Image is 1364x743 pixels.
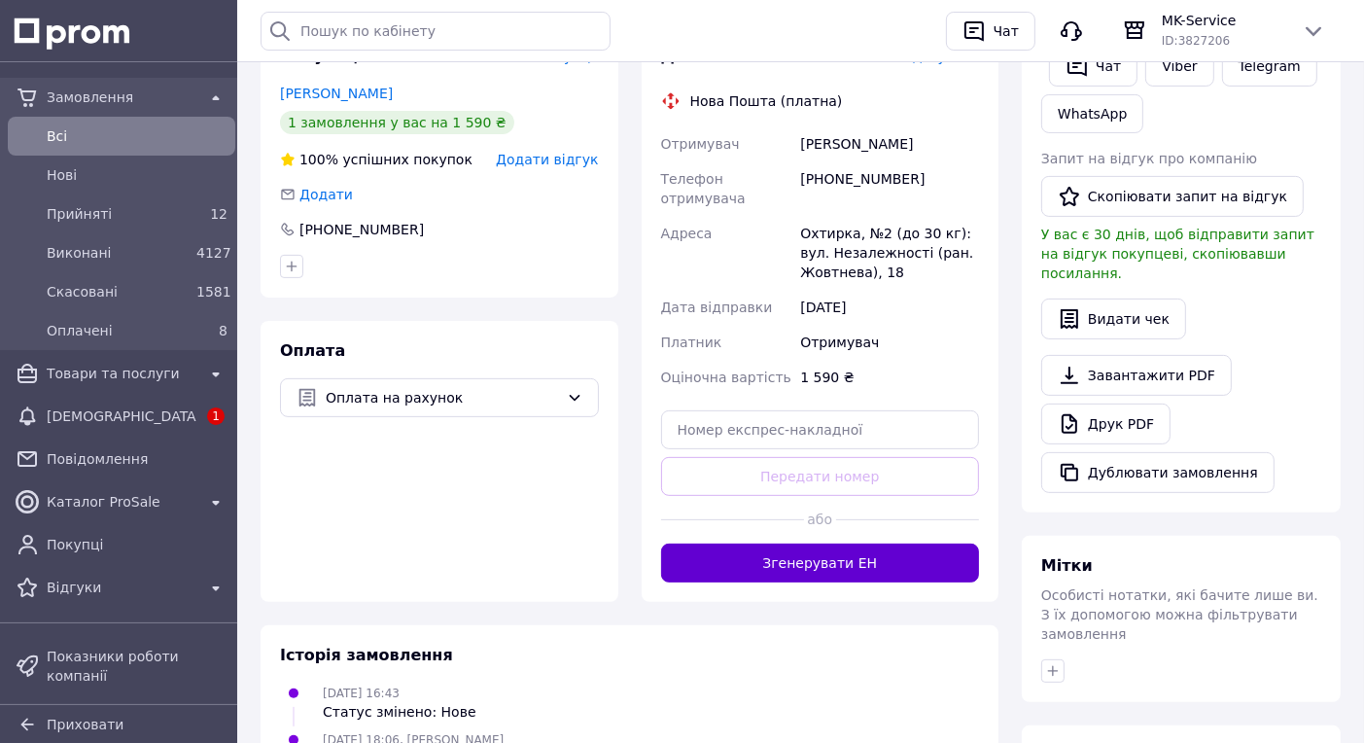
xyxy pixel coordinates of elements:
[210,206,227,222] span: 12
[1041,556,1093,575] span: Мітки
[47,364,196,383] span: Товари та послуги
[47,204,189,224] span: Прийняті
[796,360,983,395] div: 1 590 ₴
[280,646,453,664] span: Історія замовлення
[280,47,367,65] span: Покупець
[1041,227,1314,281] span: У вас є 30 днів, щоб відправити запит на відгук покупцеві, скопіювавши посилання.
[47,407,196,426] span: [DEMOGRAPHIC_DATA]
[196,245,231,261] span: 4127
[47,88,196,107] span: Замовлення
[946,12,1035,51] button: Чат
[496,152,598,167] span: Додати відгук
[1162,11,1286,30] span: MK-Service
[207,407,225,425] span: 1
[47,321,189,340] span: Оплачені
[796,325,983,360] div: Отримувач
[280,111,514,134] div: 1 замовлення у вас на 1 590 ₴
[1041,355,1232,396] a: Завантажити PDF
[47,126,227,146] span: Всi
[47,492,196,512] span: Каталог ProSale
[280,86,393,101] a: [PERSON_NAME]
[661,171,746,206] span: Телефон отримувача
[47,578,196,597] span: Відгуки
[47,282,189,301] span: Скасовані
[219,323,227,338] span: 8
[661,544,980,583] button: Згенерувати ЕН
[661,410,980,449] input: Номер експрес-накладної
[323,702,476,722] div: Статус змінено: Нове
[47,449,227,469] span: Повідомлення
[1222,46,1317,87] a: Telegram
[196,284,231,300] span: 1581
[661,136,740,152] span: Отримувач
[47,535,227,554] span: Покупці
[47,717,123,732] span: Приховати
[323,687,400,700] span: [DATE] 16:43
[261,12,611,51] input: Пошук по кабінету
[280,150,472,169] div: успішних покупок
[1041,299,1186,339] button: Видати чек
[297,220,426,239] div: [PHONE_NUMBER]
[326,387,559,408] span: Оплата на рахунок
[1041,176,1304,217] button: Скопіювати запит на відгук
[661,370,791,385] span: Оціночна вартість
[299,152,338,167] span: 100%
[661,335,722,350] span: Платник
[796,161,983,216] div: [PHONE_NUMBER]
[804,510,836,529] span: або
[1162,34,1230,48] span: ID: 3827206
[661,300,773,315] span: Дата відправки
[47,647,227,686] span: Показники роботи компанії
[990,17,1023,46] div: Чат
[47,165,227,185] span: Нові
[796,126,983,161] div: [PERSON_NAME]
[299,187,353,202] span: Додати
[1041,404,1171,444] a: Друк PDF
[47,243,189,263] span: Виконані
[1041,452,1275,493] button: Дублювати замовлення
[796,216,983,290] div: Охтирка, №2 (до 30 кг): вул. Незалежності (ран. Жовтнева), 18
[1041,587,1318,642] span: Особисті нотатки, які бачите лише ви. З їх допомогою можна фільтрувати замовлення
[1041,151,1257,166] span: Запит на відгук про компанію
[796,290,983,325] div: [DATE]
[280,341,345,360] span: Оплата
[661,226,713,241] span: Адреса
